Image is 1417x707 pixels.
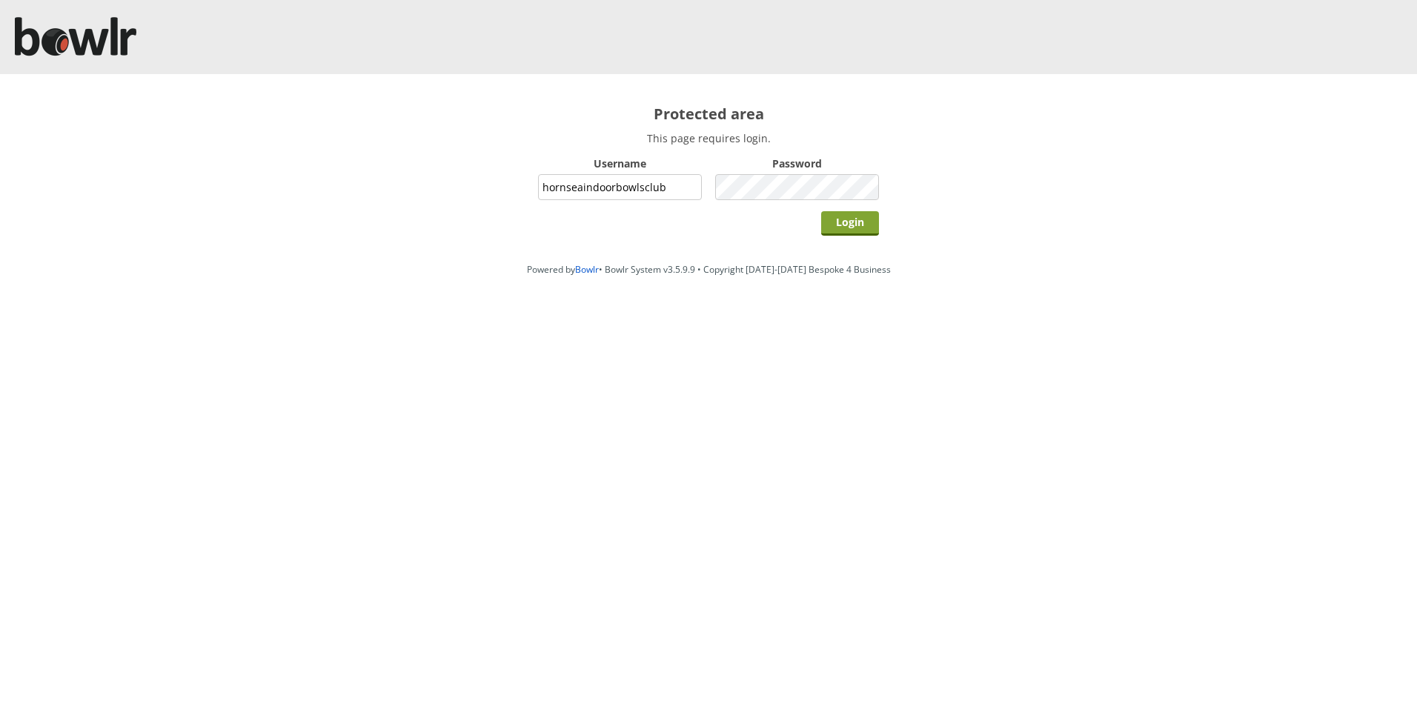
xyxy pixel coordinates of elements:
[821,211,879,236] input: Login
[538,104,879,124] h2: Protected area
[575,263,599,276] a: Bowlr
[527,263,891,276] span: Powered by • Bowlr System v3.5.9.9 • Copyright [DATE]-[DATE] Bespoke 4 Business
[715,156,879,170] label: Password
[538,156,702,170] label: Username
[538,131,879,145] p: This page requires login.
